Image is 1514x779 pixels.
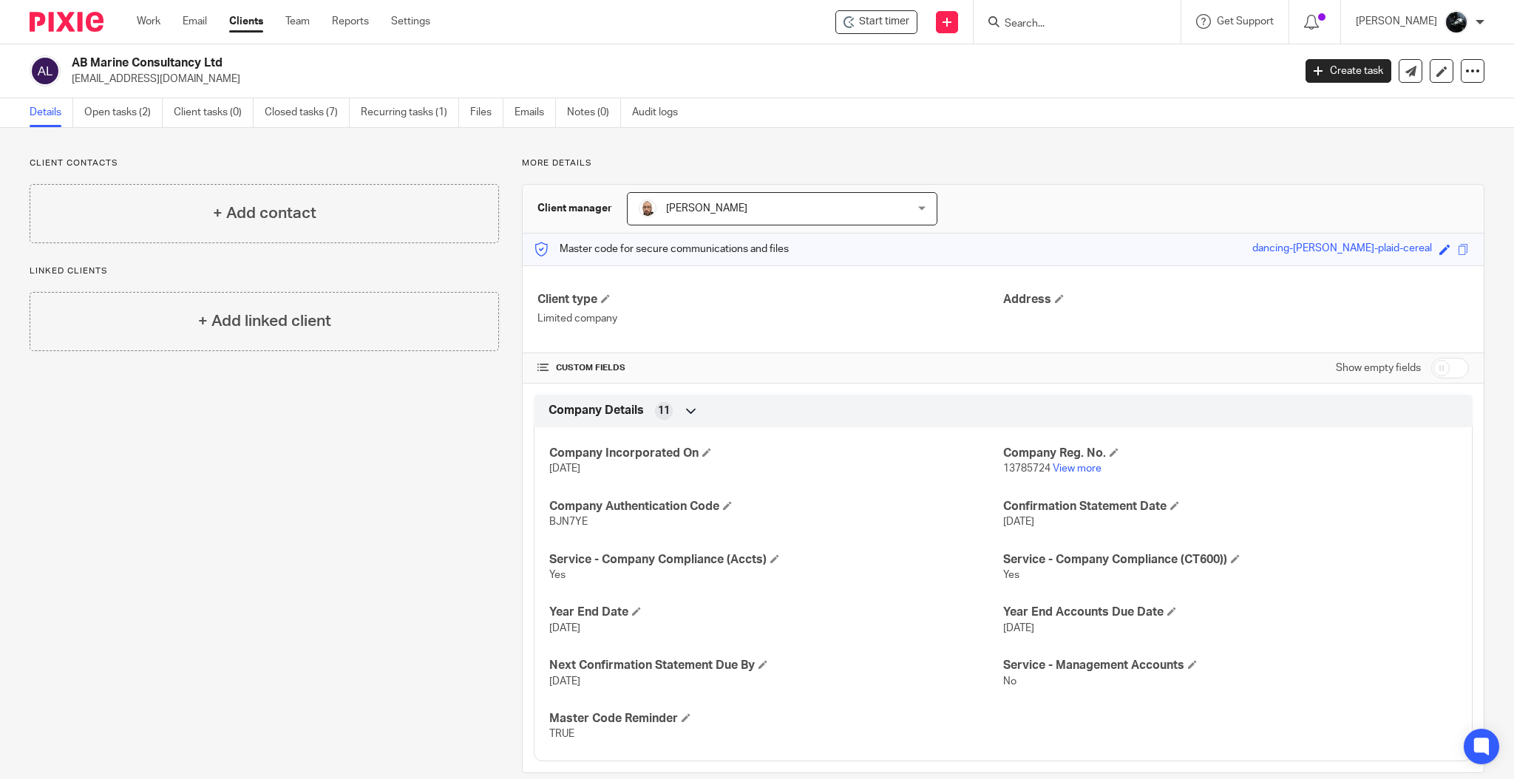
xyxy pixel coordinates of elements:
h4: Confirmation Statement Date [1003,499,1457,514]
h4: Company Reg. No. [1003,446,1457,461]
h4: Company Authentication Code [549,499,1003,514]
a: Reports [332,14,369,29]
span: BJN7YE [549,517,588,527]
span: Company Details [549,403,644,418]
span: [DATE] [549,463,580,474]
h4: + Add linked client [198,310,331,333]
p: [PERSON_NAME] [1356,14,1437,29]
a: Recurring tasks (1) [361,98,459,127]
p: [EMAIL_ADDRESS][DOMAIN_NAME] [72,72,1283,86]
p: Client contacts [30,157,499,169]
input: Search [1003,18,1136,31]
a: Open tasks (2) [84,98,163,127]
span: 13785724 [1003,463,1050,474]
a: Files [470,98,503,127]
span: Start timer [859,14,909,30]
div: AB Marine Consultancy Ltd [835,10,917,34]
span: [DATE] [549,623,580,633]
p: Master code for secure communications and files [534,242,789,256]
span: Get Support [1217,16,1274,27]
a: Clients [229,14,263,29]
a: Client tasks (0) [174,98,254,127]
h4: Service - Management Accounts [1003,658,1457,673]
a: Audit logs [632,98,689,127]
h4: Next Confirmation Statement Due By [549,658,1003,673]
h4: Year End Date [549,605,1003,620]
span: No [1003,676,1016,687]
span: [DATE] [549,676,580,687]
h4: Client type [537,292,1003,307]
h4: Address [1003,292,1469,307]
a: Settings [391,14,430,29]
img: Pixie [30,12,103,32]
h4: Year End Accounts Due Date [1003,605,1457,620]
span: [PERSON_NAME] [666,203,747,214]
span: TRUE [549,729,574,739]
p: More details [522,157,1484,169]
a: View more [1053,463,1101,474]
img: svg%3E [30,55,61,86]
img: 1000002122.jpg [1445,10,1468,34]
div: dancing-[PERSON_NAME]-plaid-cereal [1252,241,1432,258]
p: Limited company [537,311,1003,326]
h3: Client manager [537,201,612,216]
span: Yes [1003,570,1019,580]
label: Show empty fields [1336,361,1421,375]
img: Daryl.jpg [639,200,656,217]
a: Notes (0) [567,98,621,127]
h4: Company Incorporated On [549,446,1003,461]
h4: + Add contact [213,202,316,225]
span: [DATE] [1003,623,1034,633]
h2: AB Marine Consultancy Ltd [72,55,1041,71]
a: Team [285,14,310,29]
p: Linked clients [30,265,499,277]
span: Yes [549,570,566,580]
a: Create task [1306,59,1391,83]
span: 11 [658,404,670,418]
h4: CUSTOM FIELDS [537,362,1003,374]
span: [DATE] [1003,517,1034,527]
a: Work [137,14,160,29]
h4: Master Code Reminder [549,711,1003,727]
h4: Service - Company Compliance (Accts) [549,552,1003,568]
a: Email [183,14,207,29]
h4: Service - Company Compliance (CT600)) [1003,552,1457,568]
a: Emails [515,98,556,127]
a: Details [30,98,73,127]
a: Closed tasks (7) [265,98,350,127]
